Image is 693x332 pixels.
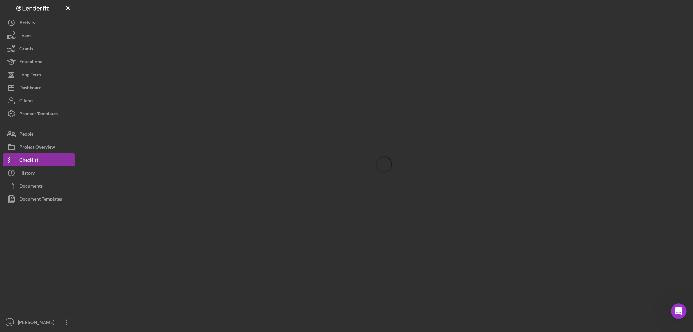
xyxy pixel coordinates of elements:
div: [PERSON_NAME] [16,316,58,330]
button: Long-Term [3,68,75,81]
iframe: Intercom live chat [671,303,687,319]
div: Activity [19,16,35,31]
div: Clients [19,94,33,109]
button: AL[PERSON_NAME] [3,316,75,329]
div: Educational [19,55,44,70]
div: Product Templates [19,107,58,122]
button: Document Templates [3,193,75,206]
div: Document Templates [19,193,62,207]
button: Clients [3,94,75,107]
div: People [19,127,33,142]
div: Grants [19,42,33,57]
div: Checklist [19,153,38,168]
div: Dashboard [19,81,42,96]
div: Documents [19,179,43,194]
button: Product Templates [3,107,75,120]
text: AL [8,321,12,324]
div: Long-Term [19,68,41,83]
button: Loans [3,29,75,42]
button: People [3,127,75,140]
button: Project Overview [3,140,75,153]
button: Dashboard [3,81,75,94]
button: History [3,166,75,179]
div: Loans [19,29,31,44]
div: History [19,166,35,181]
button: Educational [3,55,75,68]
button: Grants [3,42,75,55]
div: Project Overview [19,140,55,155]
button: Activity [3,16,75,29]
button: Documents [3,179,75,193]
button: Checklist [3,153,75,166]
